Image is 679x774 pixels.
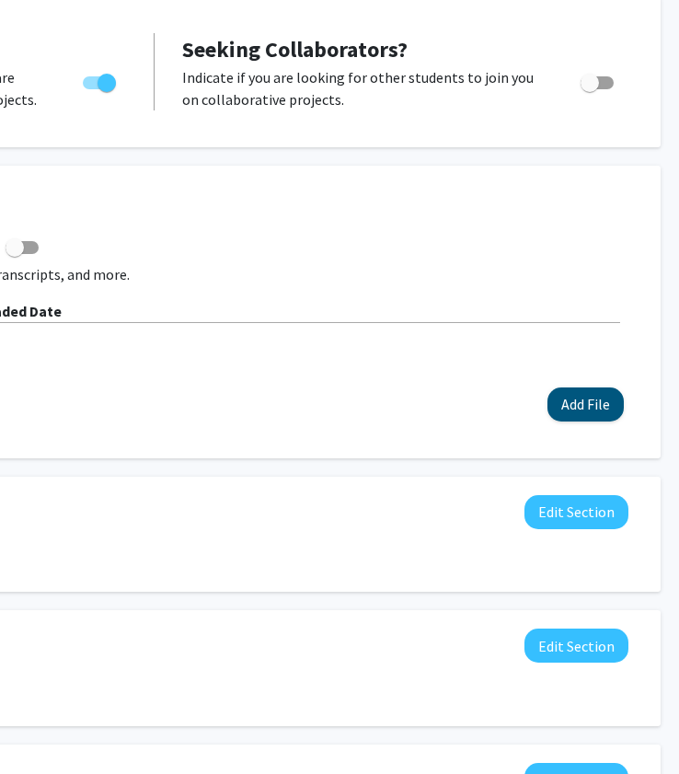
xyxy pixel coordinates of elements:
[524,495,628,529] button: Edit About
[573,66,624,94] div: Toggle
[547,387,624,422] button: Add File
[75,66,126,94] div: Toggle
[182,35,408,64] span: Seeking Collaborators?
[182,66,546,110] p: Indicate if you are looking for other students to join you on collaborative projects.
[524,629,628,663] button: Edit Research Keywords
[14,691,78,760] iframe: Chat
